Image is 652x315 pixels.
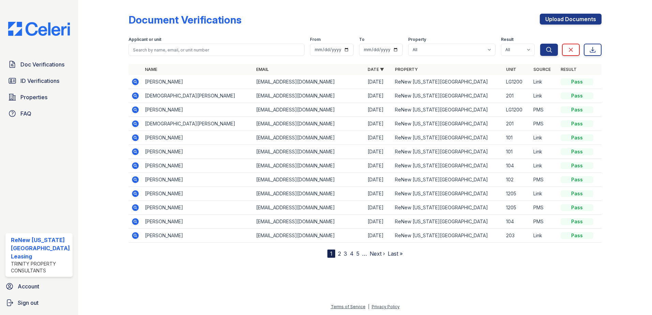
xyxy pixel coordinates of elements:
[531,89,558,103] td: Link
[392,145,504,159] td: ReNew [US_STATE][GEOGRAPHIC_DATA]
[503,75,531,89] td: LG1200
[327,250,335,258] div: 1
[142,103,254,117] td: [PERSON_NAME]
[20,60,64,69] span: Doc Verifications
[365,103,392,117] td: [DATE]
[372,304,400,309] a: Privacy Policy
[561,67,577,72] a: Result
[561,120,593,127] div: Pass
[253,187,365,201] td: [EMAIL_ADDRESS][DOMAIN_NAME]
[533,67,551,72] a: Source
[253,201,365,215] td: [EMAIL_ADDRESS][DOMAIN_NAME]
[310,37,321,42] label: From
[561,78,593,85] div: Pass
[503,187,531,201] td: 1205
[356,250,359,257] a: 5
[142,75,254,89] td: [PERSON_NAME]
[362,250,367,258] span: …
[350,250,354,257] a: 4
[359,37,365,42] label: To
[540,14,602,25] a: Upload Documents
[392,173,504,187] td: ReNew [US_STATE][GEOGRAPHIC_DATA]
[503,117,531,131] td: 201
[503,89,531,103] td: 201
[5,107,73,120] a: FAQ
[561,190,593,197] div: Pass
[561,176,593,183] div: Pass
[392,75,504,89] td: ReNew [US_STATE][GEOGRAPHIC_DATA]
[11,260,70,274] div: Trinity Property Consultants
[506,67,516,72] a: Unit
[142,187,254,201] td: [PERSON_NAME]
[142,159,254,173] td: [PERSON_NAME]
[253,159,365,173] td: [EMAIL_ADDRESS][DOMAIN_NAME]
[503,159,531,173] td: 104
[129,37,161,42] label: Applicant or unit
[142,145,254,159] td: [PERSON_NAME]
[365,131,392,145] td: [DATE]
[253,75,365,89] td: [EMAIL_ADDRESS][DOMAIN_NAME]
[142,173,254,187] td: [PERSON_NAME]
[370,250,385,257] a: Next ›
[20,109,31,118] span: FAQ
[531,229,558,243] td: Link
[531,131,558,145] td: Link
[368,67,384,72] a: Date ▼
[392,131,504,145] td: ReNew [US_STATE][GEOGRAPHIC_DATA]
[392,201,504,215] td: ReNew [US_STATE][GEOGRAPHIC_DATA]
[561,92,593,99] div: Pass
[365,215,392,229] td: [DATE]
[392,117,504,131] td: ReNew [US_STATE][GEOGRAPHIC_DATA]
[142,215,254,229] td: [PERSON_NAME]
[561,148,593,155] div: Pass
[561,218,593,225] div: Pass
[253,131,365,145] td: [EMAIL_ADDRESS][DOMAIN_NAME]
[531,173,558,187] td: PMS
[3,22,75,36] img: CE_Logo_Blue-a8612792a0a2168367f1c8372b55b34899dd931a85d93a1a3d3e32e68fde9ad4.png
[561,134,593,141] div: Pass
[531,187,558,201] td: Link
[395,67,418,72] a: Property
[11,236,70,260] div: ReNew [US_STATE][GEOGRAPHIC_DATA] Leasing
[368,304,369,309] div: |
[253,215,365,229] td: [EMAIL_ADDRESS][DOMAIN_NAME]
[392,187,504,201] td: ReNew [US_STATE][GEOGRAPHIC_DATA]
[5,74,73,88] a: ID Verifications
[338,250,341,257] a: 2
[392,159,504,173] td: ReNew [US_STATE][GEOGRAPHIC_DATA]
[3,280,75,293] a: Account
[561,232,593,239] div: Pass
[129,14,241,26] div: Document Verifications
[501,37,514,42] label: Result
[503,145,531,159] td: 101
[561,162,593,169] div: Pass
[531,215,558,229] td: PMS
[531,103,558,117] td: PMS
[3,296,75,310] a: Sign out
[253,117,365,131] td: [EMAIL_ADDRESS][DOMAIN_NAME]
[388,250,403,257] a: Last »
[20,77,59,85] span: ID Verifications
[344,250,347,257] a: 3
[503,173,531,187] td: 102
[142,229,254,243] td: [PERSON_NAME]
[531,75,558,89] td: Link
[503,201,531,215] td: 1205
[253,173,365,187] td: [EMAIL_ADDRESS][DOMAIN_NAME]
[5,90,73,104] a: Properties
[365,159,392,173] td: [DATE]
[142,131,254,145] td: [PERSON_NAME]
[5,58,73,71] a: Doc Verifications
[392,229,504,243] td: ReNew [US_STATE][GEOGRAPHIC_DATA]
[503,215,531,229] td: 104
[253,103,365,117] td: [EMAIL_ADDRESS][DOMAIN_NAME]
[365,75,392,89] td: [DATE]
[18,299,39,307] span: Sign out
[531,159,558,173] td: Link
[253,89,365,103] td: [EMAIL_ADDRESS][DOMAIN_NAME]
[365,187,392,201] td: [DATE]
[365,89,392,103] td: [DATE]
[561,106,593,113] div: Pass
[142,89,254,103] td: [DEMOGRAPHIC_DATA][PERSON_NAME]
[392,89,504,103] td: ReNew [US_STATE][GEOGRAPHIC_DATA]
